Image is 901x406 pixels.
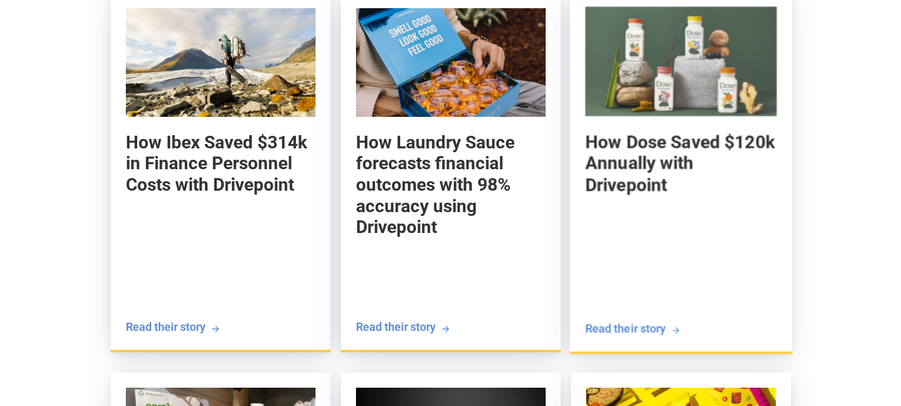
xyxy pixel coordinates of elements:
div: Read their story [126,319,205,335]
iframe: Chat Widget [673,244,901,406]
div: Read their story [356,319,436,335]
h5: How Dose Saved $120k Annually with Drivepoint [585,131,776,196]
img: How Ibex Saved $314k in Finance Personnel Costs with Drivepoint [126,8,316,117]
h5: How Laundry Sauce forecasts financial outcomes with 98% accuracy using Drivepoint [356,132,546,238]
img: How Laundry Sauce forecasts financial outcomes with 98% accuracy using Drivepoint [356,8,546,117]
h5: How Ibex Saved $314k in Finance Personnel Costs with Drivepoint [126,132,316,196]
div: Read their story [585,320,665,336]
img: How Dose Saved $120k Annually with Drivepoint [585,6,776,116]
